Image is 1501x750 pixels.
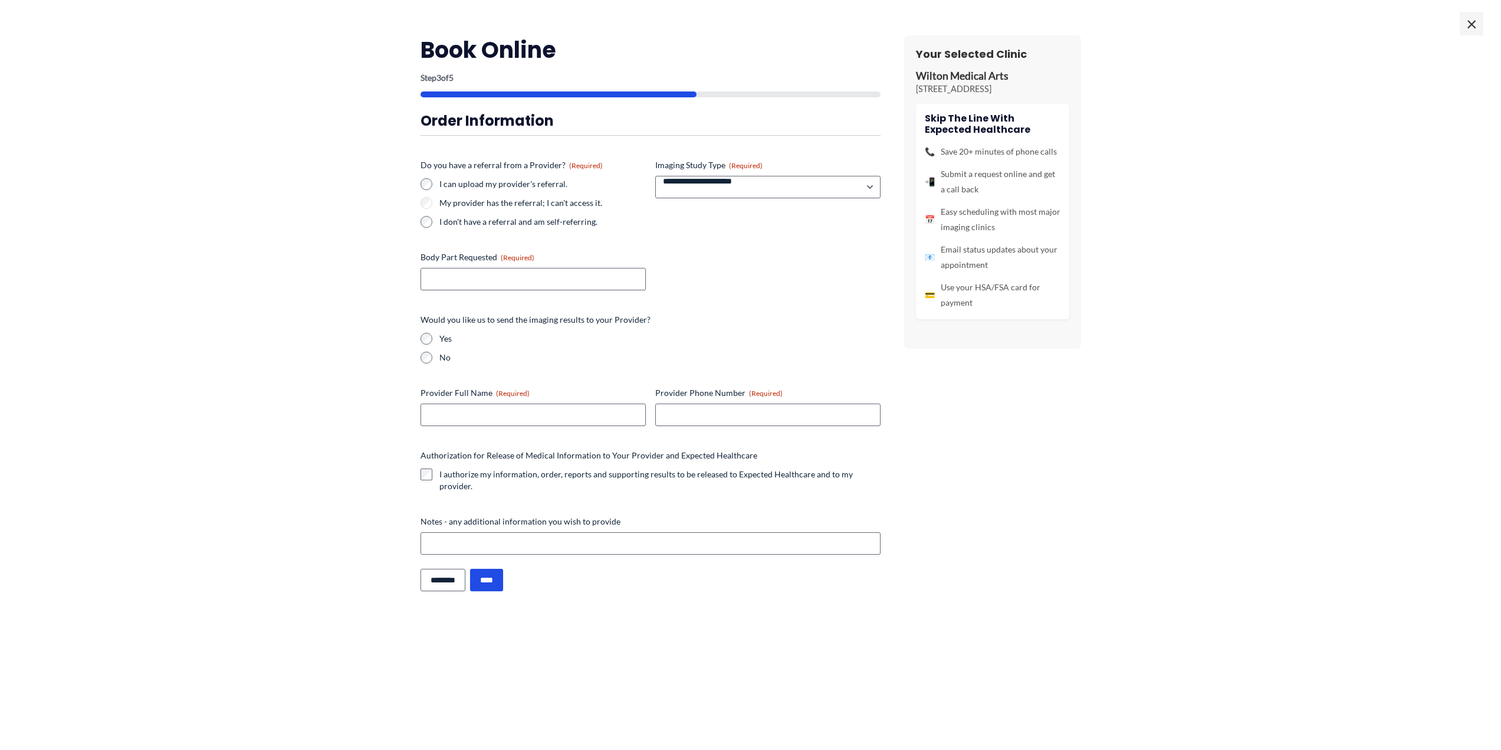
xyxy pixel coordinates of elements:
[439,352,881,363] label: No
[421,314,651,326] legend: Would you like us to send the imaging results to your Provider?
[916,70,1069,83] p: Wilton Medical Arts
[655,387,881,399] label: Provider Phone Number
[421,251,646,263] label: Body Part Requested
[925,287,935,303] span: 💳
[749,389,783,398] span: (Required)
[925,144,1060,159] li: Save 20+ minutes of phone calls
[916,83,1069,95] p: [STREET_ADDRESS]
[925,204,1060,235] li: Easy scheduling with most major imaging clinics
[421,74,881,82] p: Step of
[439,197,646,209] label: My provider has the referral; I can't access it.
[925,174,935,189] span: 📲
[925,242,1060,273] li: Email status updates about your appointment
[439,216,646,228] label: I don't have a referral and am self-referring.
[421,112,881,130] h3: Order Information
[421,35,881,64] h2: Book Online
[569,161,603,170] span: (Required)
[439,333,881,345] label: Yes
[916,47,1069,61] h3: Your Selected Clinic
[439,178,646,190] label: I can upload my provider's referral.
[925,280,1060,310] li: Use your HSA/FSA card for payment
[925,113,1060,135] h4: Skip the line with Expected Healthcare
[925,144,935,159] span: 📞
[439,469,881,492] label: I authorize my information, order, reports and supporting results to be released to Expected Heal...
[421,387,646,399] label: Provider Full Name
[421,159,603,171] legend: Do you have a referral from a Provider?
[421,516,881,528] label: Notes - any additional information you wish to provide
[501,253,534,262] span: (Required)
[436,73,441,83] span: 3
[655,159,881,171] label: Imaging Study Type
[421,450,757,461] legend: Authorization for Release of Medical Information to Your Provider and Expected Healthcare
[925,166,1060,197] li: Submit a request online and get a call back
[925,212,935,227] span: 📅
[449,73,454,83] span: 5
[496,389,530,398] span: (Required)
[925,250,935,265] span: 📧
[729,161,763,170] span: (Required)
[1460,12,1483,35] span: ×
